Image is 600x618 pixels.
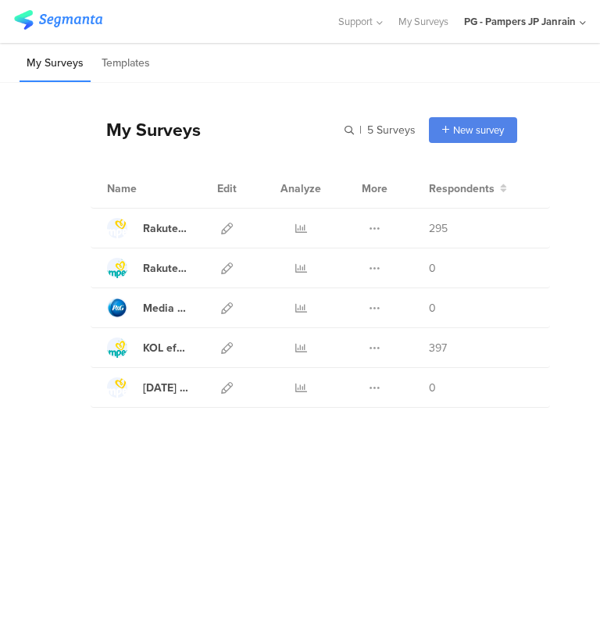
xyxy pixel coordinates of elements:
a: KOL effect survey [DATE] [107,338,188,358]
div: Name [107,180,188,197]
div: Rakuten vs PayPay ver2 Aug25 [143,220,188,237]
span: 397 [429,340,447,356]
div: Analyze [280,169,321,208]
span: Respondents [429,180,495,197]
a: Media survey: [DATE] [107,298,188,318]
div: Aug'25 ML Consumer Qual Recruiting [143,380,188,396]
a: Rakuten vs PayPay [DATE] [107,258,188,278]
span: 295 [429,220,448,237]
div: PG - Pampers JP Janrain [464,14,576,29]
div: My Surveys [91,116,201,143]
div: More [360,169,389,208]
div: KOL effect survey Aug 25 [143,340,188,356]
span: 0 [429,300,436,316]
span: 0 [429,260,436,277]
span: New survey [453,123,504,138]
div: Edit [212,169,241,208]
li: My Surveys [20,45,91,82]
a: Rakuten vs PayPay ver2 [DATE] [107,218,188,238]
div: Rakuten vs PayPay Aug25 [143,260,188,277]
div: Media survey: Sep'25 [143,300,188,316]
button: Respondents [429,180,507,197]
span: | [357,122,364,138]
li: Templates [95,45,157,82]
span: Support [338,14,373,29]
img: segmanta logo [14,10,102,30]
span: 0 [429,380,436,396]
span: 5 Surveys [367,122,416,138]
a: [DATE] ML Consumer Qual Recruiting [107,377,188,398]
